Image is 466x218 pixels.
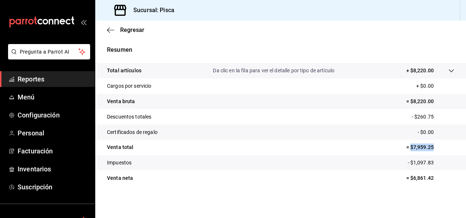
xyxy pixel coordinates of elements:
a: Pregunta a Parrot AI [5,53,90,61]
span: Personal [18,128,89,138]
h3: Sucursal: Pisca [127,6,174,15]
span: Menú [18,92,89,102]
p: Certificados de regalo [107,128,158,136]
p: - $0.00 [418,128,454,136]
span: Reportes [18,74,89,84]
span: Facturación [18,146,89,156]
p: + $8,220.00 [406,67,434,75]
p: + $0.00 [416,82,454,90]
p: Total artículos [107,67,141,75]
p: Da clic en la fila para ver el detalle por tipo de artículo [213,67,334,75]
span: Inventarios [18,164,89,174]
p: Venta bruta [107,98,135,105]
p: - $1,097.83 [408,159,454,167]
p: = $6,861.42 [406,174,454,182]
span: Pregunta a Parrot AI [20,48,79,56]
p: Descuentos totales [107,113,151,121]
p: - $260.75 [412,113,454,121]
p: = $7,959.25 [406,143,454,151]
span: Regresar [120,26,144,33]
span: Configuración [18,110,89,120]
span: Suscripción [18,182,89,192]
p: Impuestos [107,159,132,167]
p: Venta neta [107,174,133,182]
button: open_drawer_menu [81,19,86,25]
button: Regresar [107,26,144,33]
p: Venta total [107,143,133,151]
p: Resumen [107,46,454,54]
p: = $8,220.00 [406,98,454,105]
p: Cargos por servicio [107,82,152,90]
button: Pregunta a Parrot AI [8,44,90,59]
